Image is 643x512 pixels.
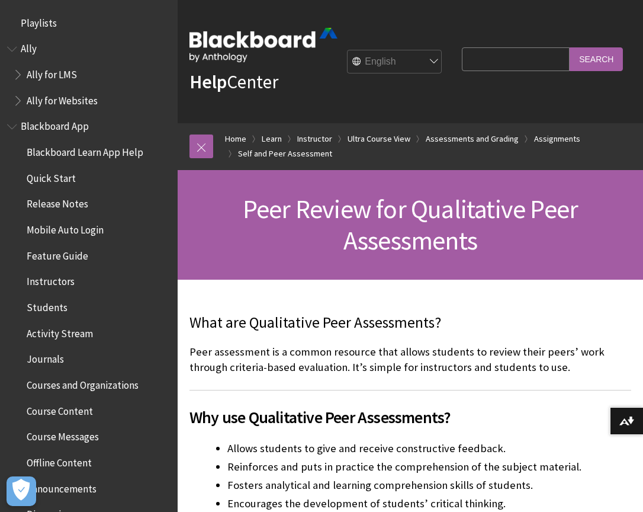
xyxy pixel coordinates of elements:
span: Why use Qualitative Peer Assessments? [189,405,631,430]
span: Offline Content [27,453,92,469]
button: Open Preferences [7,476,36,506]
li: Fosters analytical and learning comprehension skills of students. [227,477,631,494]
span: Ally for LMS [27,65,77,81]
input: Search [570,47,623,71]
span: Announcements [27,479,97,495]
a: Ultra Course View [348,132,410,146]
span: Ally for Websites [27,91,98,107]
span: Ally [21,39,37,55]
span: Course Messages [27,427,99,443]
nav: Book outline for Anthology Ally Help [7,39,171,111]
li: Encourages the development of students’ critical thinking. [227,495,631,512]
a: Assessments and Grading [426,132,519,146]
span: Peer Review for Qualitative Peer Assessments [243,193,578,257]
p: Peer assessment is a common resource that allows students to review their peers’ work through cri... [189,344,631,375]
a: Learn [262,132,282,146]
a: Self and Peer Assessment [238,146,332,161]
a: Assignments [534,132,580,146]
span: Release Notes [27,194,88,210]
span: Course Content [27,401,93,417]
a: HelpCenter [189,70,278,94]
select: Site Language Selector [348,50,442,73]
strong: Help [189,70,227,94]
img: Blackboard by Anthology [189,28,337,62]
span: Courses and Organizations [27,375,139,391]
span: Activity Stream [27,324,93,340]
p: What are Qualitative Peer Assessments? [189,312,631,334]
span: Mobile Auto Login [27,220,104,236]
span: Students [27,297,67,313]
nav: Book outline for Playlists [7,13,171,33]
span: Quick Start [27,168,76,184]
a: Home [225,132,246,146]
span: Journals [27,350,64,366]
li: Allows students to give and receive constructive feedback. [227,440,631,457]
span: Blackboard App [21,117,89,133]
span: Feature Guide [27,246,88,262]
span: Instructors [27,272,75,288]
li: Reinforces and puts in practice the comprehension of the subject material. [227,459,631,475]
span: Playlists [21,13,57,29]
span: Blackboard Learn App Help [27,142,143,158]
a: Instructor [297,132,332,146]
